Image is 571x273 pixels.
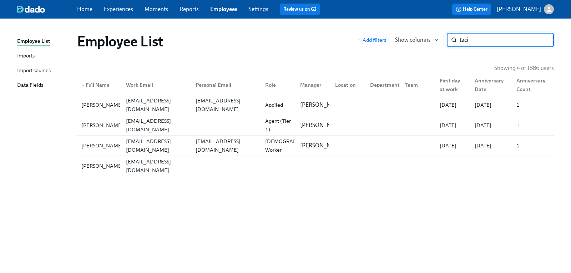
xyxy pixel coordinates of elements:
[262,117,294,134] div: Agent (Tier 1)
[123,117,190,134] div: [EMAIL_ADDRESS][DOMAIN_NAME]
[259,78,294,92] div: Role
[472,141,511,150] div: [DATE]
[437,101,469,109] div: [DATE]
[437,76,469,93] div: First day at work
[514,121,552,130] div: 1
[180,6,199,12] a: Reports
[460,33,554,47] input: Search by name
[17,52,35,61] div: Imports
[123,157,190,175] div: [EMAIL_ADDRESS][DOMAIN_NAME]
[497,4,554,14] button: [PERSON_NAME]
[120,78,190,92] div: Work Email
[434,78,469,92] div: First day at work
[193,96,259,113] div: [EMAIL_ADDRESS][DOMAIN_NAME]
[294,78,329,92] div: Manager
[17,81,71,90] a: Data Fields
[77,136,554,156] a: [PERSON_NAME][EMAIL_ADDRESS][DOMAIN_NAME][EMAIL_ADDRESS][DOMAIN_NAME][DEMOGRAPHIC_DATA] Worker[PE...
[472,76,511,93] div: Anniversary Date
[79,141,126,150] div: [PERSON_NAME]
[297,81,329,89] div: Manager
[367,81,403,89] div: Department
[210,6,237,12] a: Employees
[497,5,541,13] p: [PERSON_NAME]
[437,141,469,150] div: [DATE]
[79,81,120,89] div: Full Name
[17,37,71,46] a: Employee List
[300,121,344,129] p: [PERSON_NAME]
[123,137,190,154] div: [EMAIL_ADDRESS][DOMAIN_NAME]
[79,101,126,109] div: [PERSON_NAME]
[249,6,268,12] a: Settings
[17,6,77,13] a: dado
[283,6,317,13] a: Review us on G2
[262,92,294,118] div: Staff Applied Scientist I
[402,81,434,89] div: Team
[193,137,259,154] div: [EMAIL_ADDRESS][DOMAIN_NAME]
[123,96,190,113] div: [EMAIL_ADDRESS][DOMAIN_NAME]
[472,121,511,130] div: [DATE]
[17,52,71,61] a: Imports
[77,115,554,136] a: [PERSON_NAME][EMAIL_ADDRESS][DOMAIN_NAME]Agent (Tier 1)[PERSON_NAME][DATE][DATE]1
[300,101,344,109] p: [PERSON_NAME]
[77,95,554,115] a: [PERSON_NAME][EMAIL_ADDRESS][DOMAIN_NAME][EMAIL_ADDRESS][DOMAIN_NAME]Staff Applied Scientist I[PE...
[514,141,552,150] div: 1
[17,37,50,46] div: Employee List
[145,6,168,12] a: Moments
[494,64,554,72] p: Showing 4 of 1886 users
[437,121,469,130] div: [DATE]
[332,81,364,89] div: Location
[17,6,45,13] img: dado
[17,66,51,75] div: Import sources
[81,84,85,87] span: ▲
[511,78,552,92] div: Anniversary Count
[300,142,344,150] p: [PERSON_NAME]
[514,101,552,109] div: 1
[190,78,259,92] div: Personal Email
[77,115,554,135] div: [PERSON_NAME][EMAIL_ADDRESS][DOMAIN_NAME]Agent (Tier 1)[PERSON_NAME][DATE][DATE]1
[364,78,399,92] div: Department
[329,78,364,92] div: Location
[17,66,71,75] a: Import sources
[79,162,126,170] div: [PERSON_NAME]
[452,4,491,15] button: Help Center
[77,6,92,12] a: Home
[77,156,554,176] a: [PERSON_NAME][EMAIL_ADDRESS][DOMAIN_NAME]
[17,81,43,90] div: Data Fields
[469,78,511,92] div: Anniversary Date
[514,76,552,93] div: Anniversary Count
[123,81,190,89] div: Work Email
[389,33,444,47] button: Show columns
[193,81,259,89] div: Personal Email
[79,121,126,130] div: [PERSON_NAME]
[77,33,163,50] h1: Employee List
[262,81,294,89] div: Role
[472,101,511,109] div: [DATE]
[399,78,434,92] div: Team
[79,78,120,92] div: ▲Full Name
[262,137,325,154] div: [DEMOGRAPHIC_DATA] Worker
[456,6,487,13] span: Help Center
[280,4,320,15] button: Review us on G2
[357,36,386,44] button: Add filters
[395,36,438,44] span: Show columns
[104,6,133,12] a: Experiences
